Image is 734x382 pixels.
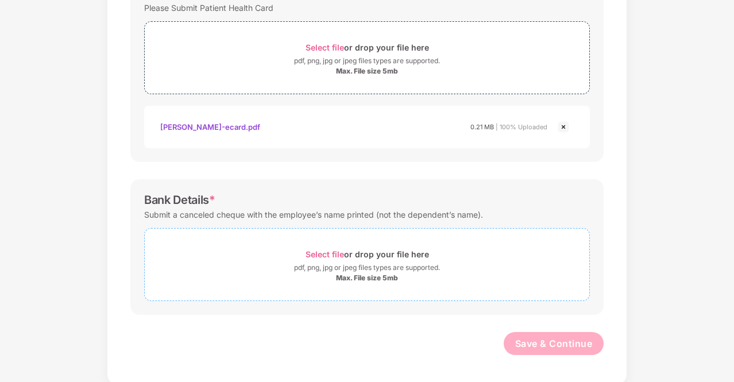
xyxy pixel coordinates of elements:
[145,237,589,292] span: Select fileor drop your file herepdf, png, jpg or jpeg files types are supported.Max. File size 5mb
[306,246,429,262] div: or drop your file here
[306,249,344,259] span: Select file
[306,40,429,55] div: or drop your file here
[336,67,398,76] div: Max. File size 5mb
[306,43,344,52] span: Select file
[294,262,440,273] div: pdf, png, jpg or jpeg files types are supported.
[145,30,589,85] span: Select fileor drop your file herepdf, png, jpg or jpeg files types are supported.Max. File size 5mb
[144,207,483,222] div: Submit a canceled cheque with the employee’s name printed (not the dependent’s name).
[294,55,440,67] div: pdf, png, jpg or jpeg files types are supported.
[557,120,570,134] img: svg+xml;base64,PHN2ZyBpZD0iQ3Jvc3MtMjR4MjQiIHhtbG5zPSJodHRwOi8vd3d3LnczLm9yZy8yMDAwL3N2ZyIgd2lkdG...
[496,123,547,131] span: | 100% Uploaded
[470,123,494,131] span: 0.21 MB
[144,193,215,207] div: Bank Details
[336,273,398,283] div: Max. File size 5mb
[504,332,604,355] button: Save & Continue
[160,117,260,137] div: [PERSON_NAME]-ecard.pdf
